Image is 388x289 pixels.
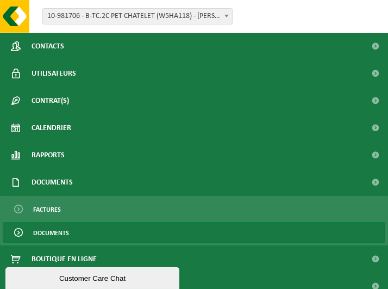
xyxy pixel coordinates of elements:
[32,114,71,142] span: Calendrier
[43,9,232,24] span: 10-981706 - B-TC.2C PET CHATELET (W5HA118) - PONT-DE-LOUP
[32,60,76,87] span: Utilisateurs
[33,199,61,220] span: Factures
[33,223,69,243] span: Documents
[32,142,65,169] span: Rapports
[3,199,385,219] a: Factures
[32,245,97,273] span: Boutique en ligne
[32,87,69,114] span: Contrat(s)
[3,222,385,243] a: Documents
[5,265,182,289] iframe: chat widget
[32,33,64,60] span: Contacts
[32,169,73,196] span: Documents
[42,8,233,24] span: 10-981706 - B-TC.2C PET CHATELET (W5HA118) - PONT-DE-LOUP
